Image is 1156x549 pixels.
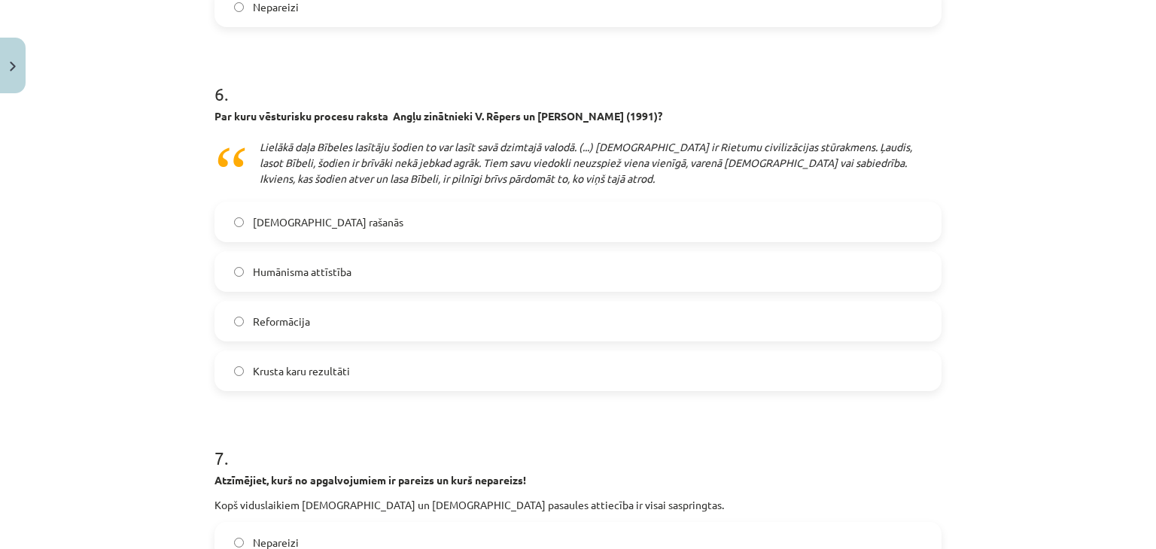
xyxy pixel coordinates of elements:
h1: 6 . [214,57,942,104]
span: [DEMOGRAPHIC_DATA] rašanās [253,214,403,230]
h1: 7 . [214,421,942,468]
span: Reformācija [253,314,310,329]
input: Reformācija [234,317,244,326]
input: Humānisma attīstība [234,267,244,277]
strong: Par kuru vēsturisku procesu raksta Angļu zinātnieki V. Rēpers un [PERSON_NAME] (1991)? [214,109,662,123]
p: Kopš viduslaikiem [DEMOGRAPHIC_DATA] un [DEMOGRAPHIC_DATA] pasaules attiecība ir visai saspringtas. [214,497,942,513]
span: Humānisma attīstība [253,264,351,280]
i: Lielākā daļa Bībeles lasītāju šodien to var lasīt savā dzimtajā valodā. (...) [DEMOGRAPHIC_DATA] ... [260,140,912,185]
input: Nepareizi [234,538,244,547]
strong: Atzīmējiet, kurš no apgalvojumiem ir pareizs un kurš nepareizs! [214,473,526,487]
input: Krusta karu rezultāti [234,366,244,376]
span: Krusta karu rezultāti [253,363,350,379]
input: Nepareizi [234,2,244,12]
img: icon-close-lesson-0947bae3869378f0d4975bcd49f059093ad1ed9edebbc8119c70593378902aed.svg [10,62,16,71]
